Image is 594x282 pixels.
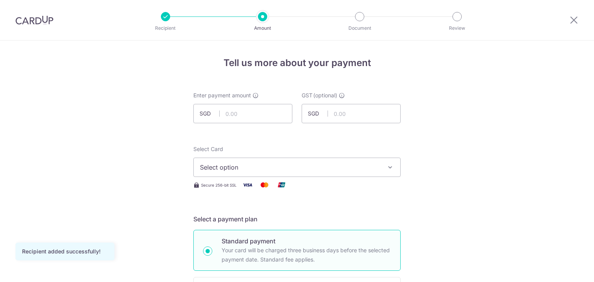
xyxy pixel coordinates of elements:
[193,104,292,123] input: 0.00
[313,92,337,99] span: (optional)
[257,180,272,190] img: Mastercard
[200,110,220,117] span: SGD
[22,248,108,255] div: Recipient added successfully!
[222,236,391,246] p: Standard payment
[193,158,401,177] button: Select option
[222,246,391,264] p: Your card will be charged three business days before the selected payment date. Standard fee appl...
[193,214,401,224] h5: Select a payment plan
[274,180,289,190] img: Union Pay
[201,182,237,188] span: Secure 256-bit SSL
[200,163,380,172] span: Select option
[234,24,291,32] p: Amount
[193,146,223,152] span: translation missing: en.payables.payment_networks.credit_card.summary.labels.select_card
[137,24,194,32] p: Recipient
[331,24,388,32] p: Document
[240,180,255,190] img: Visa
[302,104,401,123] input: 0.00
[193,92,251,99] span: Enter payment amount
[302,92,312,99] span: GST
[15,15,53,25] img: CardUp
[308,110,328,117] span: SGD
[544,259,586,278] iframe: Opens a widget where you can find more information
[193,56,401,70] h4: Tell us more about your payment
[428,24,486,32] p: Review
